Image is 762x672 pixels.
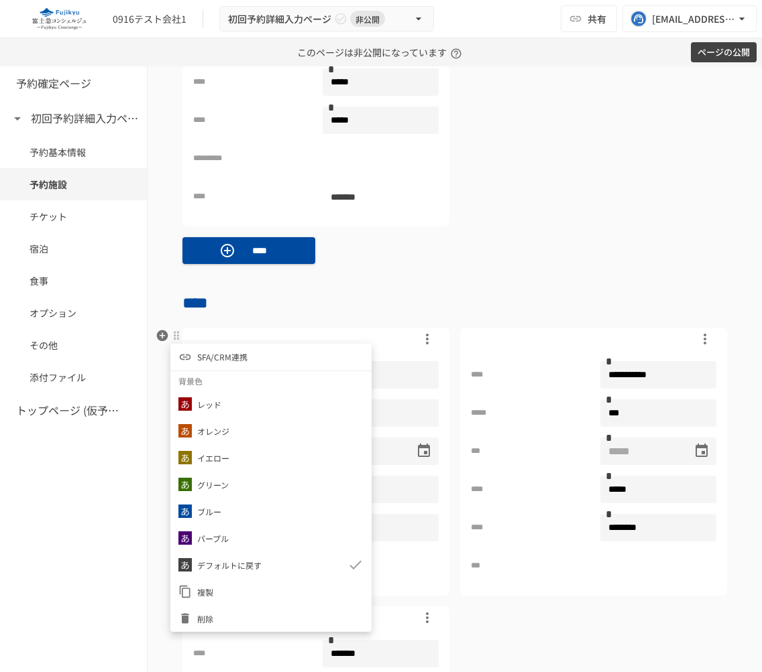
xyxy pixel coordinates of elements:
[197,612,364,625] span: 削除
[197,478,229,491] p: グリーン
[197,559,262,572] p: デフォルトに戻す
[197,452,229,464] p: イエロー
[197,398,221,411] p: レッド
[178,375,203,387] p: 背景色
[197,505,221,518] p: ブルー
[197,350,248,363] span: SFA/CRM連携
[197,425,229,438] p: オレンジ
[197,586,364,598] span: 複製
[197,532,229,545] p: パープル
